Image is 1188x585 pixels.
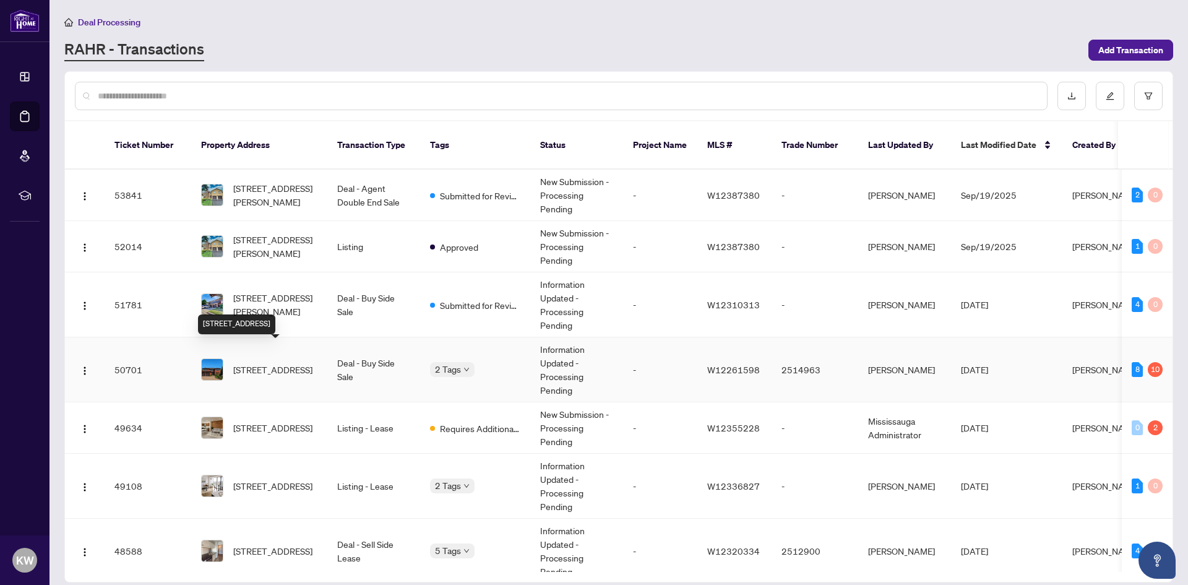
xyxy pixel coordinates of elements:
div: 8 [1132,362,1143,377]
span: W12336827 [707,480,760,492]
img: Logo [80,191,90,201]
td: [PERSON_NAME] [858,221,951,272]
button: Logo [75,476,95,496]
div: 1 [1132,479,1143,493]
td: 2514963 [772,337,858,402]
div: 4 [1132,544,1143,558]
td: 48588 [105,519,191,584]
span: [DATE] [961,422,988,433]
div: 2 [1148,420,1163,435]
td: Deal - Buy Side Sale [327,337,420,402]
span: Sep/19/2025 [961,189,1017,201]
td: Information Updated - Processing Pending [530,454,623,519]
div: 10 [1148,362,1163,377]
td: Listing - Lease [327,402,420,454]
td: - [772,402,858,454]
td: [PERSON_NAME] [858,454,951,519]
td: - [623,170,697,221]
th: Ticket Number [105,121,191,170]
button: Logo [75,295,95,314]
span: W12387380 [707,189,760,201]
td: New Submission - Processing Pending [530,402,623,454]
span: [DATE] [961,299,988,310]
img: Logo [80,547,90,557]
td: - [623,272,697,337]
button: Logo [75,418,95,438]
button: download [1057,82,1086,110]
td: 2512900 [772,519,858,584]
img: thumbnail-img [202,184,223,206]
td: Information Updated - Processing Pending [530,337,623,402]
td: 50701 [105,337,191,402]
td: [PERSON_NAME] [858,272,951,337]
span: [PERSON_NAME] [1072,480,1139,492]
span: 2 Tags [435,362,461,376]
td: 53841 [105,170,191,221]
td: - [623,221,697,272]
button: Logo [75,541,95,561]
div: 0 [1132,420,1143,435]
img: thumbnail-img [202,540,223,561]
span: down [463,366,470,373]
span: [STREET_ADDRESS] [233,421,312,435]
th: Created By [1062,121,1137,170]
span: Requires Additional Docs [440,422,520,435]
td: [PERSON_NAME] [858,170,951,221]
span: [PERSON_NAME] [1072,422,1139,433]
img: logo [10,9,40,32]
span: Submitted for Review [440,298,520,312]
span: [STREET_ADDRESS][PERSON_NAME] [233,181,317,209]
button: Add Transaction [1088,40,1173,61]
span: Last Modified Date [961,138,1036,152]
div: 4 [1132,297,1143,312]
span: [PERSON_NAME] [1072,241,1139,252]
img: Logo [80,243,90,253]
td: Deal - Agent Double End Sale [327,170,420,221]
td: - [623,519,697,584]
img: thumbnail-img [202,417,223,438]
img: thumbnail-img [202,236,223,257]
div: 0 [1148,239,1163,254]
span: Sep/19/2025 [961,241,1017,252]
span: 5 Tags [435,544,461,558]
td: - [623,337,697,402]
span: [PERSON_NAME] [1072,189,1139,201]
span: W12355228 [707,422,760,433]
th: Property Address [191,121,327,170]
span: download [1067,92,1076,100]
span: W12310313 [707,299,760,310]
button: Open asap [1138,542,1176,579]
th: Last Modified Date [951,121,1062,170]
span: Approved [440,240,478,254]
td: New Submission - Processing Pending [530,170,623,221]
span: home [64,18,73,27]
div: 0 [1148,297,1163,312]
td: - [623,402,697,454]
span: down [463,483,470,489]
div: 2 [1132,188,1143,202]
span: [DATE] [961,364,988,375]
td: Deal - Buy Side Sale [327,272,420,337]
div: 0 [1148,479,1163,493]
div: 0 [1148,188,1163,202]
th: Status [530,121,623,170]
span: [STREET_ADDRESS] [233,479,312,493]
span: W12261598 [707,364,760,375]
td: Listing - Lease [327,454,420,519]
span: W12320334 [707,545,760,557]
img: Logo [80,424,90,434]
th: Last Updated By [858,121,951,170]
th: Tags [420,121,530,170]
button: Logo [75,185,95,205]
td: New Submission - Processing Pending [530,221,623,272]
td: 51781 [105,272,191,337]
td: Listing [327,221,420,272]
td: 52014 [105,221,191,272]
span: W12387380 [707,241,760,252]
span: edit [1106,92,1114,100]
button: edit [1096,82,1124,110]
td: [PERSON_NAME] [858,519,951,584]
img: Logo [80,482,90,492]
img: Logo [80,366,90,376]
button: filter [1134,82,1163,110]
